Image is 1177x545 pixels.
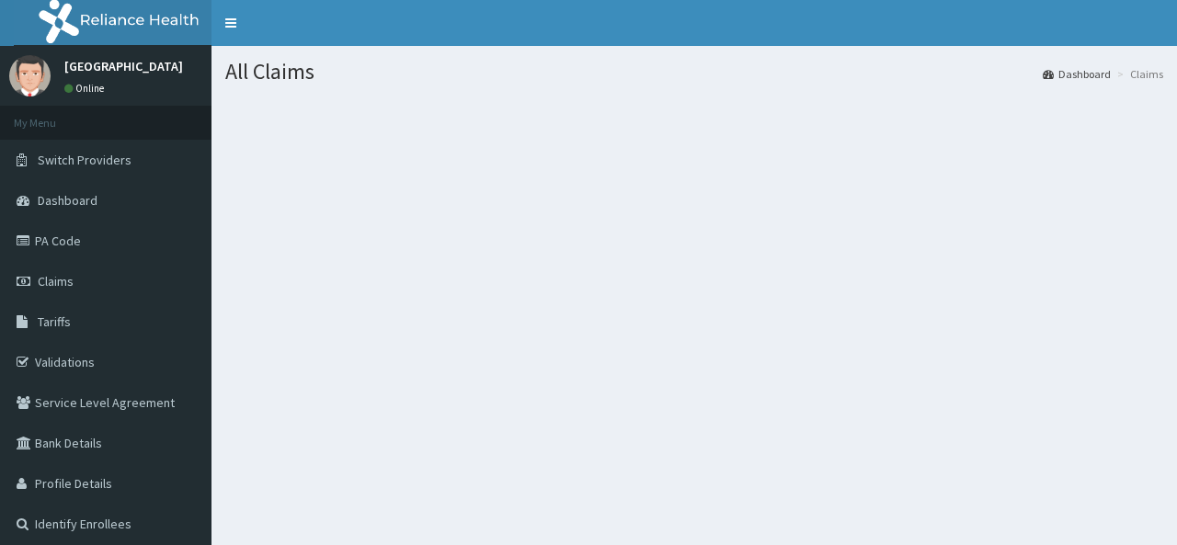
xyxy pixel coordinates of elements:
[64,82,109,95] a: Online
[1113,66,1163,82] li: Claims
[1043,66,1111,82] a: Dashboard
[38,192,97,209] span: Dashboard
[38,152,131,168] span: Switch Providers
[225,60,1163,84] h1: All Claims
[38,313,71,330] span: Tariffs
[38,273,74,290] span: Claims
[64,60,183,73] p: [GEOGRAPHIC_DATA]
[9,55,51,97] img: User Image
